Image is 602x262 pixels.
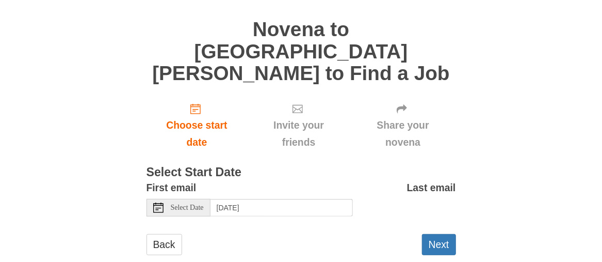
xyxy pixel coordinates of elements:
a: Back [147,234,182,255]
label: Last email [407,179,456,196]
div: Click "Next" to confirm your start date first. [350,95,456,156]
span: Choose start date [157,117,237,151]
label: First email [147,179,197,196]
button: Next [422,234,456,255]
h3: Select Start Date [147,166,456,179]
div: Click "Next" to confirm your start date first. [247,95,350,156]
span: Invite your friends [257,117,339,151]
a: Choose start date [147,95,248,156]
span: Select Date [171,204,204,211]
span: Share your novena [361,117,446,151]
h1: Novena to [GEOGRAPHIC_DATA][PERSON_NAME] to Find a Job [147,19,456,85]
